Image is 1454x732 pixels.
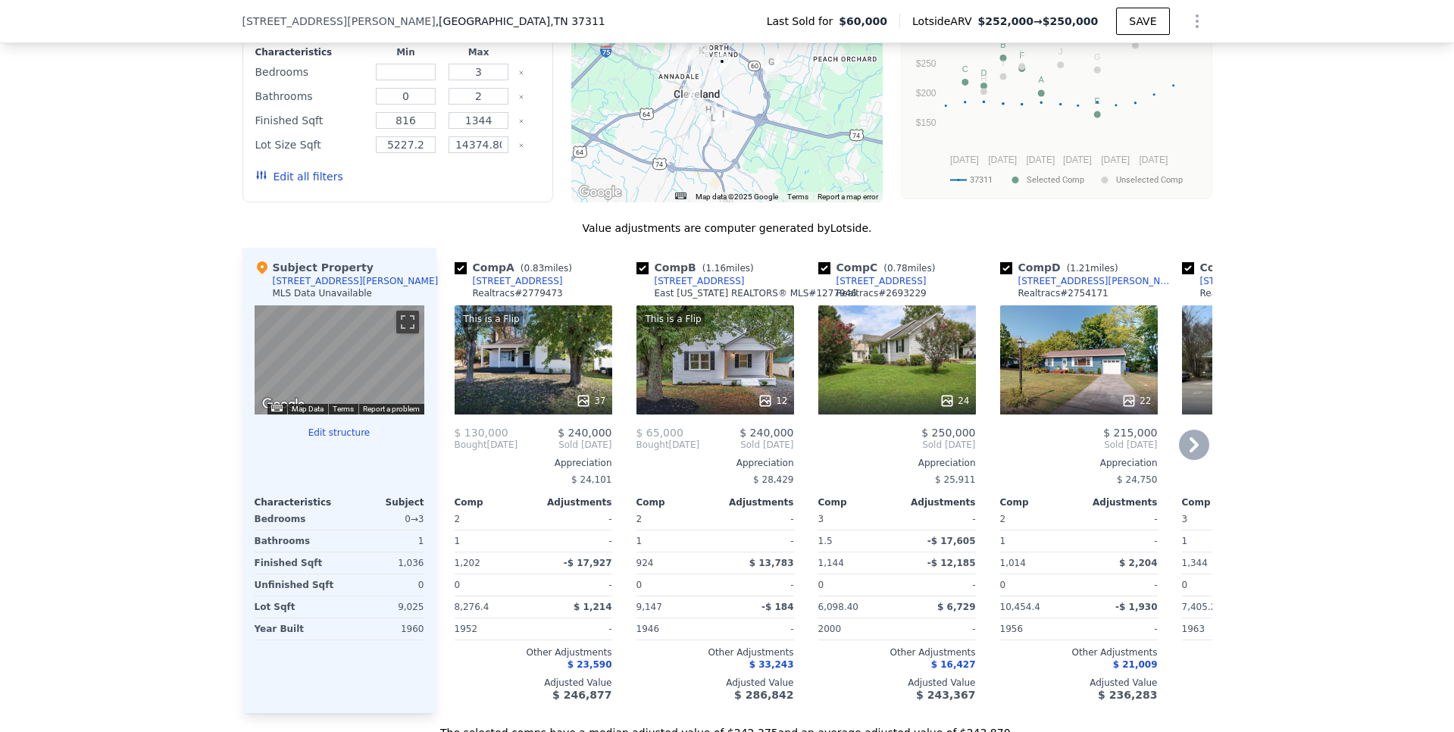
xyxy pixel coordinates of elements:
[575,183,625,202] img: Google
[1182,646,1340,658] div: Other Adjustments
[636,602,662,612] span: 9,147
[1000,677,1158,689] div: Adjusted Value
[718,530,794,552] div: -
[1182,457,1340,469] div: Appreciation
[767,14,840,29] span: Last Sold for
[550,15,605,27] span: , TN 37311
[705,111,721,136] div: 1205 14th St SE
[342,596,424,618] div: 9,025
[900,508,976,530] div: -
[818,192,878,201] a: Report a map error
[571,474,611,485] span: $ 24,101
[1058,47,1062,56] text: J
[937,602,975,612] span: $ 6,729
[911,6,1202,196] svg: A chart.
[242,14,436,29] span: [STREET_ADDRESS][PERSON_NAME]
[536,508,612,530] div: -
[931,659,976,670] span: $ 16,427
[1182,496,1261,508] div: Comp
[740,427,793,439] span: $ 240,000
[255,134,367,155] div: Lot Size Sqft
[636,439,700,451] div: [DATE]
[536,574,612,596] div: -
[787,192,808,201] a: Terms (opens in new tab)
[536,618,612,640] div: -
[977,15,1033,27] span: $252,000
[636,514,643,524] span: 2
[396,311,419,333] button: Toggle fullscreen view
[455,439,518,451] div: [DATE]
[1082,618,1158,640] div: -
[518,70,524,76] button: Clear
[1043,15,1099,27] span: $250,000
[1000,439,1158,451] span: Sold [DATE]
[255,169,343,184] button: Edit all filters
[1121,393,1151,408] div: 22
[686,40,703,66] div: 1520 Brown Ave NW
[255,305,424,414] div: Map
[1000,530,1076,552] div: 1
[1026,155,1055,165] text: [DATE]
[1182,558,1208,568] span: 1,344
[970,175,993,185] text: 37311
[1000,646,1158,658] div: Other Adjustments
[1002,58,1004,67] text: I
[255,552,336,574] div: Finished Sqft
[372,46,439,58] div: Min
[636,439,669,451] span: Bought
[1082,574,1158,596] div: -
[940,393,969,408] div: 24
[636,457,794,469] div: Appreciation
[273,275,439,287] div: [STREET_ADDRESS][PERSON_NAME]
[818,530,894,552] div: 1.5
[1116,175,1183,185] text: Unselected Comp
[1061,263,1124,274] span: ( miles)
[342,508,424,530] div: 0 → 3
[636,677,794,689] div: Adjusted Value
[718,508,794,530] div: -
[1139,155,1168,165] text: [DATE]
[575,183,625,202] a: Open this area in Google Maps (opens a new window)
[455,646,612,658] div: Other Adjustments
[514,263,578,274] span: ( miles)
[524,263,545,274] span: 0.83
[461,311,523,327] div: This is a Flip
[1000,580,1006,590] span: 0
[836,275,927,287] div: [STREET_ADDRESS]
[988,155,1017,165] text: [DATE]
[258,395,308,414] a: Open this area in Google Maps (opens a new window)
[255,574,336,596] div: Unfinished Sqft
[258,395,308,414] img: Google
[916,689,975,701] span: $ 243,367
[1070,263,1090,274] span: 1.21
[455,530,530,552] div: 1
[455,602,489,612] span: 8,276.4
[473,287,563,299] div: Realtracs # 2779473
[1063,155,1092,165] text: [DATE]
[255,427,424,439] button: Edit structure
[455,677,612,689] div: Adjusted Value
[1018,275,1176,287] div: [STREET_ADDRESS][PERSON_NAME]
[1113,659,1158,670] span: $ 21,009
[473,275,563,287] div: [STREET_ADDRESS]
[818,514,824,524] span: 3
[1019,48,1024,58] text: L
[818,496,897,508] div: Comp
[455,514,461,524] span: 2
[636,496,715,508] div: Comp
[671,38,688,64] div: 1002 Georgetown Rd NW
[1000,457,1158,469] div: Appreciation
[533,496,612,508] div: Adjustments
[927,558,976,568] span: -$ 12,185
[1000,275,1176,287] a: [STREET_ADDRESS][PERSON_NAME]
[568,659,612,670] span: $ 23,590
[273,287,373,299] div: MLS Data Unavailable
[636,618,712,640] div: 1946
[818,580,824,590] span: 0
[518,94,524,100] button: Clear
[915,88,936,99] text: $200
[1000,558,1026,568] span: 1,014
[1000,514,1006,524] span: 2
[292,404,324,414] button: Map Data
[718,618,794,640] div: -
